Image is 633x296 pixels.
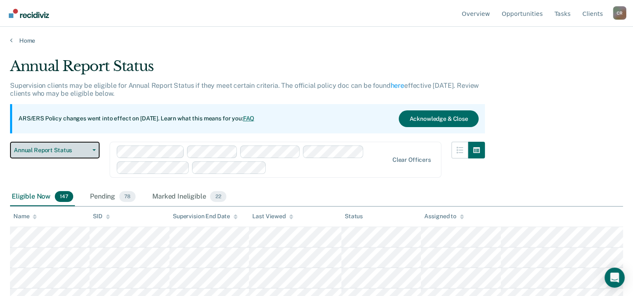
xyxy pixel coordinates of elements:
div: Pending78 [88,188,137,206]
button: Annual Report Status [10,142,100,158]
button: Acknowledge & Close [399,110,478,127]
span: 147 [55,191,73,202]
div: Open Intercom Messenger [605,268,625,288]
button: Profile dropdown button [613,6,626,20]
div: Marked Ineligible22 [151,188,228,206]
div: Eligible Now147 [10,188,75,206]
div: Supervision End Date [173,213,238,220]
a: FAQ [243,115,255,122]
p: Supervision clients may be eligible for Annual Report Status if they meet certain criteria. The o... [10,82,479,97]
span: Annual Report Status [14,147,89,154]
div: SID [93,213,110,220]
div: Last Viewed [252,213,293,220]
span: 22 [210,191,226,202]
div: C R [613,6,626,20]
span: 78 [119,191,136,202]
div: Clear officers [392,156,431,163]
div: Assigned to [424,213,464,220]
div: Status [345,213,363,220]
a: here [391,82,404,89]
a: Home [10,37,623,44]
div: Annual Report Status [10,58,485,82]
p: ARS/ERS Policy changes went into effect on [DATE]. Learn what this means for you: [18,115,254,123]
img: Recidiviz [9,9,49,18]
div: Name [13,213,37,220]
